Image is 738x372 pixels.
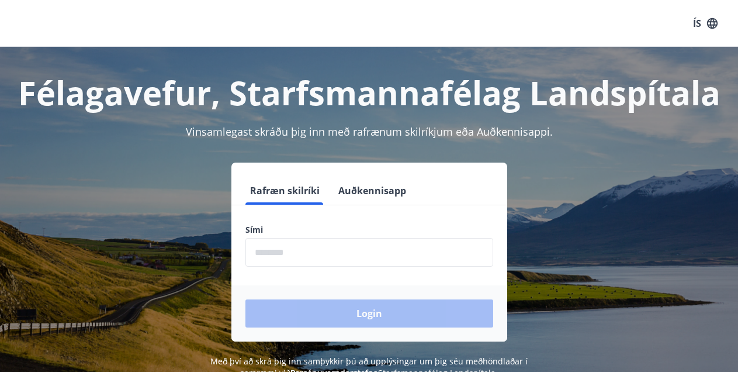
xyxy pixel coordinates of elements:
[245,177,324,205] button: Rafræn skilríki
[334,177,411,205] button: Auðkennisapp
[245,224,493,236] label: Sími
[687,13,724,34] button: ÍS
[14,70,724,115] h1: Félagavefur, Starfsmannafélag Landspítala
[186,125,553,139] span: Vinsamlegast skráðu þig inn með rafrænum skilríkjum eða Auðkennisappi.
